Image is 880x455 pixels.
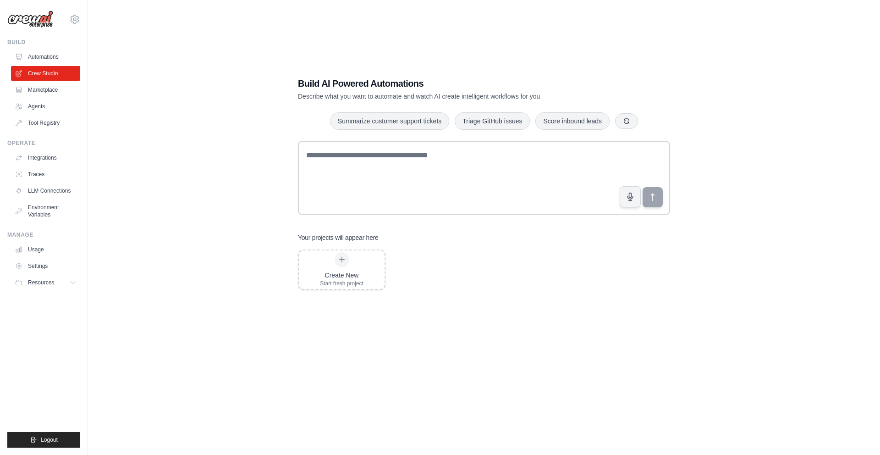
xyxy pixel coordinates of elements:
[11,183,80,198] a: LLM Connections
[11,116,80,130] a: Tool Registry
[298,92,606,101] p: Describe what you want to automate and watch AI create intelligent workflows for you
[28,279,54,286] span: Resources
[535,112,610,130] button: Score inbound leads
[11,275,80,290] button: Resources
[7,432,80,448] button: Logout
[7,39,80,46] div: Build
[11,200,80,222] a: Environment Variables
[320,280,363,287] div: Start fresh project
[7,11,53,28] img: Logo
[330,112,449,130] button: Summarize customer support tickets
[620,186,641,207] button: Click to speak your automation idea
[7,231,80,239] div: Manage
[298,233,379,242] h3: Your projects will appear here
[11,167,80,182] a: Traces
[11,259,80,273] a: Settings
[11,150,80,165] a: Integrations
[11,99,80,114] a: Agents
[11,66,80,81] a: Crew Studio
[41,436,58,444] span: Logout
[615,113,638,129] button: Get new suggestions
[298,77,606,90] h1: Build AI Powered Automations
[7,139,80,147] div: Operate
[11,50,80,64] a: Automations
[455,112,530,130] button: Triage GitHub issues
[320,271,363,280] div: Create New
[11,83,80,97] a: Marketplace
[11,242,80,257] a: Usage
